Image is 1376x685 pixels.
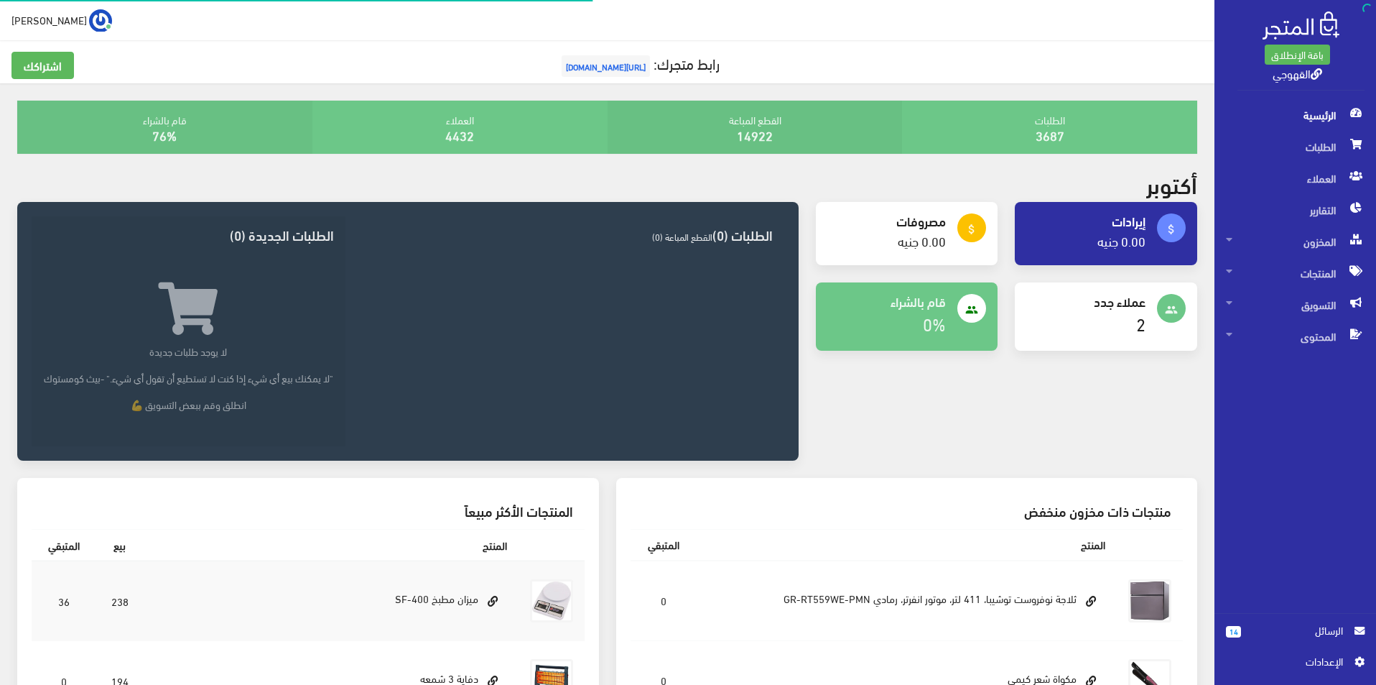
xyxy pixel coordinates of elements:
i: attach_money [965,223,978,236]
td: ثلاجة نوفروست توشيبا، 411 لتر، موتور انفرتر، رمادي GR-RT559WE-PMN [697,561,1117,641]
a: 0.00 جنيه [1097,229,1145,252]
div: قام بالشراء [17,101,312,154]
img: . [1263,12,1339,40]
span: الطلبات [1226,131,1365,162]
th: المنتج [144,529,519,561]
h3: المنتجات الأكثر مبيعاً [43,504,573,518]
a: 2 [1136,308,1145,339]
td: ميزان مطبخ SF-400 [144,561,519,641]
p: لا يوجد طلبات جديدة [43,344,333,359]
span: التسويق [1226,289,1365,321]
a: 3687 [1036,123,1064,147]
img: thlag-nofrost-toshyba-411-ltr-motor-anfrtr-rmady.jpg [1128,579,1171,622]
th: بيع [96,529,144,561]
h4: مصروفات [827,213,947,228]
span: اﻹعدادات [1237,653,1342,669]
a: العملاء [1214,162,1376,194]
a: المنتجات [1214,257,1376,289]
h2: أكتوبر [1146,171,1197,196]
a: الطلبات [1214,131,1376,162]
h4: قام بالشراء [827,294,947,308]
h3: الطلبات (0) [357,228,773,242]
img: myzan-dygytal-10-kylo.jpg [530,579,573,622]
span: المحتوى [1226,321,1365,352]
span: الرئيسية [1226,99,1365,131]
span: التقارير [1226,194,1365,226]
a: التقارير [1214,194,1376,226]
div: الطلبات [902,101,1197,154]
th: المتبقي [32,529,96,561]
a: 14 الرسائل [1226,622,1365,653]
div: القطع المباعة [608,101,903,154]
span: المنتجات [1226,257,1365,289]
i: attach_money [1165,223,1178,236]
h4: إيرادات [1026,213,1145,228]
a: باقة الإنطلاق [1265,45,1330,65]
td: 238 [96,561,144,641]
span: 14 [1226,626,1241,638]
td: 36 [32,561,96,641]
th: المتبقي [631,529,697,560]
i: people [965,303,978,316]
a: المخزون [1214,226,1376,257]
span: المخزون [1226,226,1365,257]
a: المحتوى [1214,321,1376,352]
span: [URL][DOMAIN_NAME] [562,55,650,77]
a: ... [PERSON_NAME] [11,9,112,32]
a: 0.00 جنيه [898,229,946,252]
a: اﻹعدادات [1226,653,1365,676]
td: 0 [631,561,697,641]
img: ... [89,9,112,32]
a: الرئيسية [1214,99,1376,131]
span: القطع المباعة (0) [652,228,712,245]
h3: منتجات ذات مخزون منخفض [642,504,1172,518]
a: 4432 [445,123,474,147]
a: رابط متجرك:[URL][DOMAIN_NAME] [558,50,720,76]
i: people [1165,303,1178,316]
span: العملاء [1226,162,1365,194]
a: 0% [923,308,946,339]
span: الرسائل [1252,622,1343,638]
a: اشتراكك [11,52,74,79]
a: 76% [152,123,177,147]
a: القهوجي [1273,63,1322,83]
a: 14922 [737,123,773,147]
p: انطلق وقم ببعض التسويق 💪 [43,397,333,412]
th: المنتج [697,529,1117,560]
h4: عملاء جدد [1026,294,1145,308]
p: "لا يمكنك بيع أي شيء إذا كنت لا تستطيع أن تقول أي شيء." -بيث كومستوك [43,370,333,385]
span: [PERSON_NAME] [11,11,87,29]
div: العملاء [312,101,608,154]
h3: الطلبات الجديدة (0) [43,228,333,242]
